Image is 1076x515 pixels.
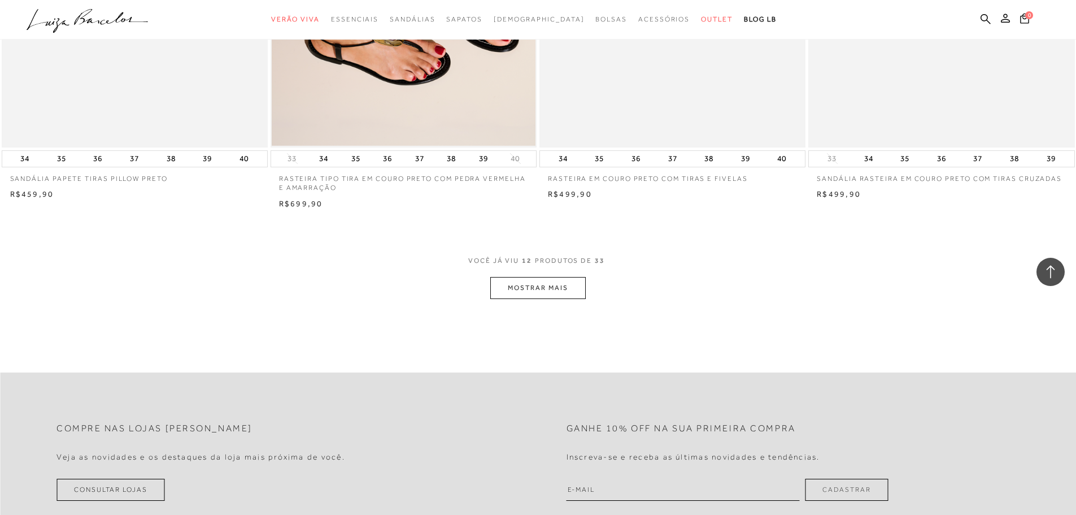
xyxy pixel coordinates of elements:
[567,423,796,434] h2: Ganhe 10% off na sua primeira compra
[535,256,592,266] span: PRODUTOS DE
[54,151,69,167] button: 35
[127,151,142,167] button: 37
[595,15,627,23] span: Bolsas
[443,151,459,167] button: 38
[638,15,690,23] span: Acessórios
[1017,12,1033,28] button: 0
[446,9,482,30] a: categoryNavScreenReaderText
[476,151,491,167] button: 39
[56,423,252,434] h2: Compre nas lojas [PERSON_NAME]
[1007,151,1022,167] button: 38
[446,15,482,23] span: Sapatos
[271,9,320,30] a: categoryNavScreenReaderText
[824,153,840,164] button: 33
[348,151,364,167] button: 35
[468,256,519,266] span: VOCê JÁ VIU
[316,151,332,167] button: 34
[522,256,532,277] span: 12
[1043,151,1059,167] button: 39
[567,479,800,501] input: E-mail
[970,151,986,167] button: 37
[271,167,537,193] a: RASTEIRA TIPO TIRA EM COURO PRETO COM PEDRA VERMELHA E AMARRAÇÃO
[595,9,627,30] a: categoryNavScreenReaderText
[595,256,605,277] span: 33
[494,15,585,23] span: [DEMOGRAPHIC_DATA]
[744,9,777,30] a: BLOG LB
[567,452,820,462] h4: Inscreva-se e receba as últimas novidades e tendências.
[90,151,106,167] button: 36
[1025,11,1033,19] span: 0
[490,277,585,299] button: MOSTRAR MAIS
[390,9,435,30] a: categoryNavScreenReaderText
[817,189,861,198] span: R$499,90
[934,151,949,167] button: 36
[199,151,215,167] button: 39
[56,479,165,501] a: Consultar Lojas
[331,15,378,23] span: Essenciais
[665,151,681,167] button: 37
[236,151,252,167] button: 40
[412,151,428,167] button: 37
[284,153,300,164] button: 33
[2,167,268,184] a: SANDÁLIA PAPETE TIRAS PILLOW PRETO
[738,151,753,167] button: 39
[271,15,320,23] span: Verão Viva
[279,199,323,208] span: R$699,90
[390,15,435,23] span: Sandálias
[774,151,790,167] button: 40
[507,153,523,164] button: 40
[331,9,378,30] a: categoryNavScreenReaderText
[808,167,1074,184] a: SANDÁLIA RASTEIRA EM COURO PRETO COM TIRAS CRUZADAS
[494,9,585,30] a: noSubCategoriesText
[744,15,777,23] span: BLOG LB
[805,479,888,501] button: Cadastrar
[10,189,54,198] span: R$459,90
[628,151,644,167] button: 36
[638,9,690,30] a: categoryNavScreenReaderText
[548,189,592,198] span: R$499,90
[380,151,395,167] button: 36
[163,151,179,167] button: 38
[701,15,733,23] span: Outlet
[56,452,345,462] h4: Veja as novidades e os destaques da loja mais próxima de você.
[897,151,913,167] button: 35
[555,151,571,167] button: 34
[591,151,607,167] button: 35
[701,9,733,30] a: categoryNavScreenReaderText
[701,151,717,167] button: 38
[861,151,877,167] button: 34
[539,167,805,184] a: RASTEIRA EM COURO PRETO COM TIRAS E FIVELAS
[17,151,33,167] button: 34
